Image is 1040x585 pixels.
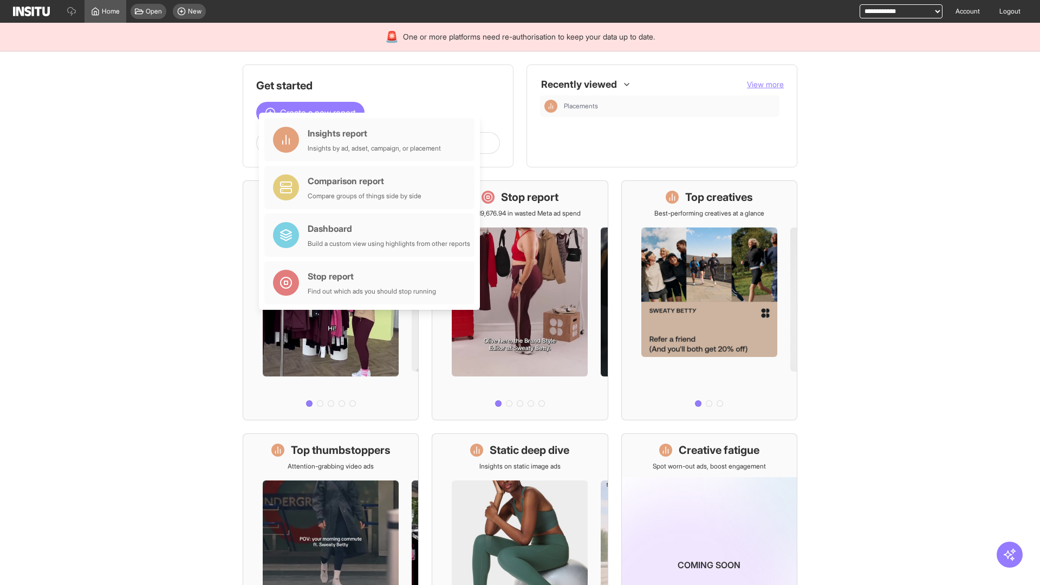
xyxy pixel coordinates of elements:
span: Placements [564,102,775,110]
h1: Top thumbstoppers [291,443,391,458]
div: Find out which ads you should stop running [308,287,436,296]
div: Stop report [308,270,436,283]
a: Top creativesBest-performing creatives at a glance [621,180,797,420]
button: Create a new report [256,102,365,123]
div: Insights report [308,127,441,140]
p: Insights on static image ads [479,462,561,471]
a: What's live nowSee all active ads instantly [243,180,419,420]
div: Insights by ad, adset, campaign, or placement [308,144,441,153]
span: Create a new report [280,106,356,119]
img: Logo [13,6,50,16]
span: Placements [564,102,598,110]
h1: Stop report [501,190,558,205]
div: Comparison report [308,174,421,187]
button: View more [747,79,784,90]
h1: Top creatives [685,190,753,205]
div: Insights [544,100,557,113]
div: Build a custom view using highlights from other reports [308,239,470,248]
div: 🚨 [385,29,399,44]
p: Best-performing creatives at a glance [654,209,764,218]
div: Dashboard [308,222,470,235]
span: New [188,7,201,16]
span: Open [146,7,162,16]
a: Stop reportSave £19,676.94 in wasted Meta ad spend [432,180,608,420]
span: One or more platforms need re-authorisation to keep your data up to date. [403,31,655,42]
h1: Get started [256,78,500,93]
h1: Static deep dive [490,443,569,458]
div: Compare groups of things side by side [308,192,421,200]
p: Save £19,676.94 in wasted Meta ad spend [459,209,581,218]
span: View more [747,80,784,89]
span: Home [102,7,120,16]
p: Attention-grabbing video ads [288,462,374,471]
